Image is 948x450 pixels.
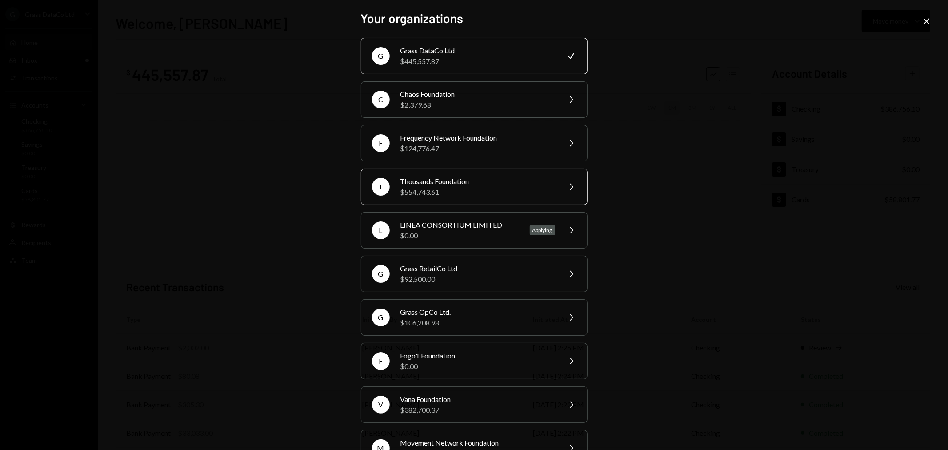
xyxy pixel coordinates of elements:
[361,125,588,161] button: FFrequency Network Foundation$124,776.47
[361,386,588,423] button: VVana Foundation$382,700.37
[372,91,390,108] div: C
[372,47,390,65] div: G
[400,230,519,241] div: $0.00
[372,396,390,414] div: V
[400,176,555,187] div: Thousands Foundation
[400,133,555,143] div: Frequency Network Foundation
[372,265,390,283] div: G
[400,307,555,317] div: Grass OpCo Ltd.
[530,225,555,235] div: Applying
[400,438,555,448] div: Movement Network Foundation
[400,394,555,405] div: Vana Foundation
[400,89,555,100] div: Chaos Foundation
[400,56,555,67] div: $445,557.87
[400,274,555,285] div: $92,500.00
[372,178,390,196] div: T
[400,317,555,328] div: $106,208.98
[361,81,588,118] button: CChaos Foundation$2,379.68
[361,169,588,205] button: TThousands Foundation$554,743.61
[372,352,390,370] div: F
[361,299,588,336] button: GGrass OpCo Ltd.$106,208.98
[361,38,588,74] button: GGrass DataCo Ltd$445,557.87
[372,134,390,152] div: F
[400,350,555,361] div: Fogo1 Foundation
[400,405,555,415] div: $382,700.37
[400,361,555,372] div: $0.00
[361,10,588,27] h2: Your organizations
[400,220,519,230] div: LINEA CONSORTIUM LIMITED
[400,187,555,197] div: $554,743.61
[372,309,390,326] div: G
[361,256,588,292] button: GGrass RetailCo Ltd$92,500.00
[400,143,555,154] div: $124,776.47
[372,221,390,239] div: L
[361,212,588,249] button: LLINEA CONSORTIUM LIMITED$0.00Applying
[400,263,555,274] div: Grass RetailCo Ltd
[361,343,588,379] button: FFogo1 Foundation$0.00
[400,45,555,56] div: Grass DataCo Ltd
[400,100,555,110] div: $2,379.68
